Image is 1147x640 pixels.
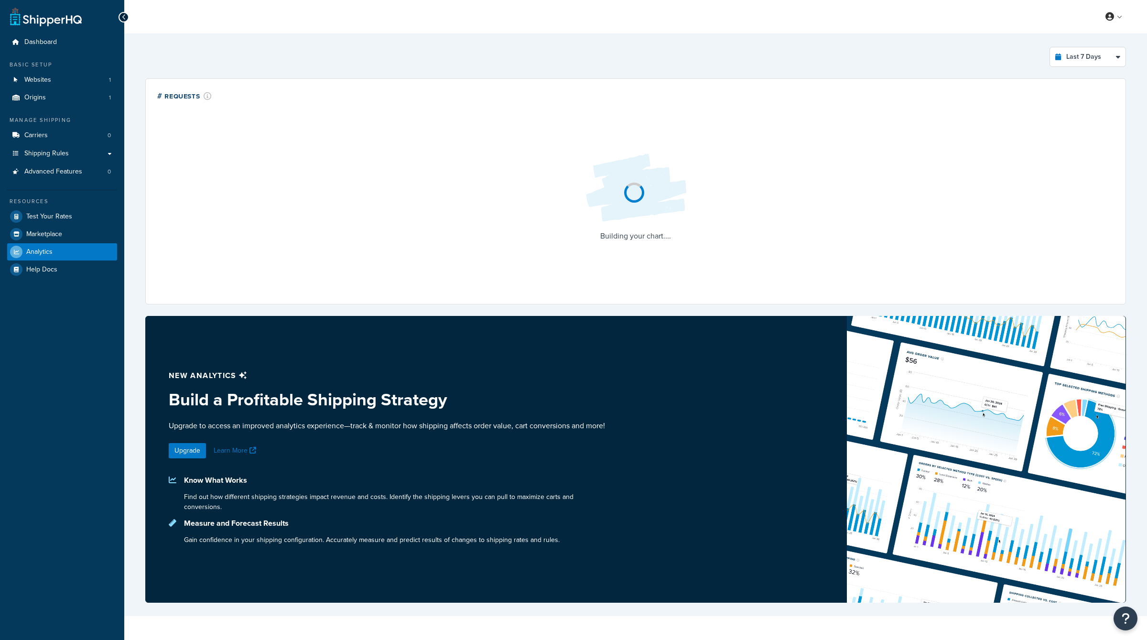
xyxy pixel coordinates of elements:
[578,146,693,229] img: Loading...
[109,76,111,84] span: 1
[7,71,117,89] a: Websites1
[169,420,613,432] p: Upgrade to access an improved analytics experience—track & monitor how shipping affects order val...
[109,94,111,102] span: 1
[184,535,560,545] p: Gain confidence in your shipping configuration. Accurately measure and predict results of changes...
[24,94,46,102] span: Origins
[7,127,117,144] li: Carriers
[7,261,117,278] a: Help Docs
[7,116,117,124] div: Manage Shipping
[184,517,560,530] p: Measure and Forecast Results
[169,390,613,409] h3: Build a Profitable Shipping Strategy
[7,89,117,107] a: Origins1
[7,163,117,181] a: Advanced Features0
[7,208,117,225] a: Test Your Rates
[24,150,69,158] span: Shipping Rules
[7,71,117,89] li: Websites
[578,229,693,243] p: Building your chart....
[7,163,117,181] li: Advanced Features
[169,443,206,458] a: Upgrade
[184,474,613,487] p: Know What Works
[26,248,53,256] span: Analytics
[24,131,48,140] span: Carriers
[1114,607,1137,630] button: Open Resource Center
[7,145,117,163] a: Shipping Rules
[24,168,82,176] span: Advanced Features
[7,197,117,206] div: Resources
[7,89,117,107] li: Origins
[108,168,111,176] span: 0
[7,127,117,144] a: Carriers0
[108,131,111,140] span: 0
[169,369,613,382] p: New analytics
[7,61,117,69] div: Basic Setup
[24,76,51,84] span: Websites
[7,33,117,51] a: Dashboard
[184,492,613,512] p: Find out how different shipping strategies impact revenue and costs. Identify the shipping levers...
[26,213,72,221] span: Test Your Rates
[26,266,57,274] span: Help Docs
[157,90,212,101] div: # Requests
[214,445,259,456] a: Learn More
[7,243,117,260] a: Analytics
[7,226,117,243] a: Marketplace
[24,38,57,46] span: Dashboard
[26,230,62,239] span: Marketplace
